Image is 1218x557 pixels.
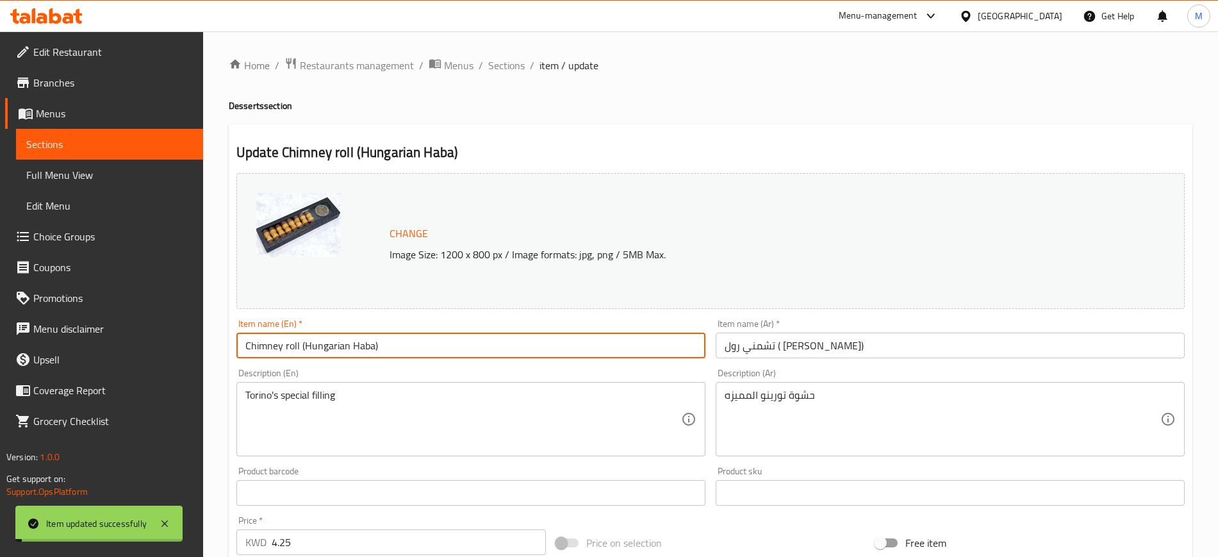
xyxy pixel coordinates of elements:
nav: breadcrumb [229,57,1192,74]
span: Coverage Report [33,383,193,398]
span: Edit Menu [26,198,193,213]
p: KWD [245,535,267,550]
a: Upsell [5,344,203,375]
a: Branches [5,67,203,98]
a: Menu disclaimer [5,313,203,344]
span: Branches [33,75,193,90]
a: Menus [5,98,203,129]
span: Coupons [33,260,193,275]
a: Sections [488,58,525,73]
a: Support.OpsPlatform [6,483,88,500]
a: Promotions [5,283,203,313]
button: Change [384,220,433,247]
a: Coverage Report [5,375,203,406]
a: Edit Menu [16,190,203,221]
li: / [479,58,483,73]
span: 1.0.0 [40,449,60,465]
span: Grocery Checklist [33,413,193,429]
div: Menu-management [839,8,918,24]
a: Coupons [5,252,203,283]
span: Edit Restaurant [33,44,193,60]
input: Please enter product barcode [236,480,705,506]
p: Image Size: 1200 x 800 px / Image formats: jpg, png / 5MB Max. [384,247,1066,262]
a: Grocery Checklist [5,406,203,436]
input: Please enter product sku [716,480,1185,506]
div: Item updated successfully [46,517,147,531]
input: Enter name En [236,333,705,358]
span: Price on selection [586,535,662,551]
input: Enter name Ar [716,333,1185,358]
span: Menus [444,58,473,73]
a: Edit Restaurant [5,37,203,67]
span: item / update [539,58,598,73]
a: Home [229,58,270,73]
a: Sections [16,129,203,160]
span: Upsell [33,352,193,367]
span: Restaurants management [300,58,414,73]
li: / [419,58,424,73]
span: Choice Groups [33,229,193,244]
a: Choice Groups [5,221,203,252]
span: Full Menu View [26,167,193,183]
a: Restaurants management [284,57,414,74]
textarea: حشوة تورينو المميزه [725,389,1160,450]
a: Full Menu View [16,160,203,190]
li: / [530,58,534,73]
span: Change [390,224,428,243]
span: M [1195,9,1203,23]
span: Version: [6,449,38,465]
span: Menu disclaimer [33,321,193,337]
img: mmw_638954531273333952 [256,193,342,257]
div: [GEOGRAPHIC_DATA] [978,9,1062,23]
h4: Desserts section [229,99,1192,112]
textarea: Torino's special filling [245,389,681,450]
a: Menus [429,57,473,74]
span: Menus [36,106,193,121]
li: / [275,58,279,73]
span: Sections [26,137,193,152]
span: Get support on: [6,470,65,487]
span: Free item [905,535,946,551]
h2: Update Chimney roll (Hungarian Haba) [236,143,1185,162]
span: Promotions [33,290,193,306]
input: Please enter price [272,529,546,555]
